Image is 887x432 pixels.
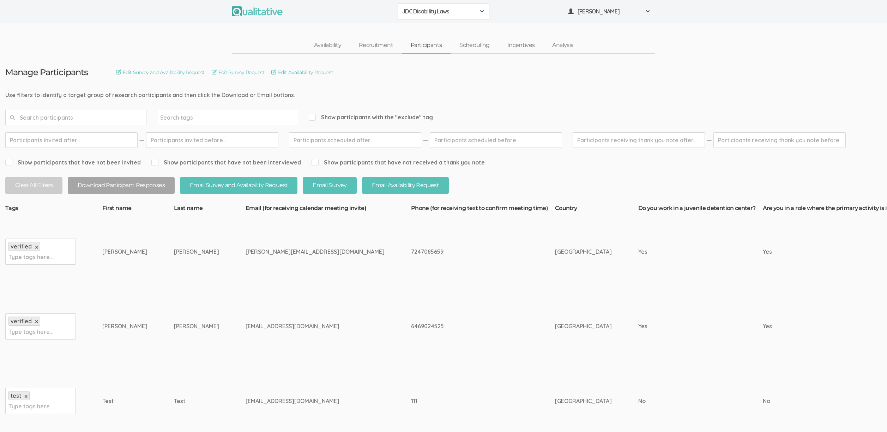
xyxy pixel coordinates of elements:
a: Analysis [543,38,582,53]
button: JDC Disability Laws [398,4,489,19]
input: Search tags [160,113,204,122]
span: [PERSON_NAME] [578,7,641,16]
th: Do you work in a juvenile detention center? [638,204,762,214]
div: Yes [638,322,736,330]
input: Participants receiving thank you note before... [713,132,846,148]
img: dash.svg [706,132,713,148]
button: Email Availability Request [362,177,449,194]
a: Edit Availability Request [271,68,333,76]
th: Last name [174,204,246,214]
button: Clear All Filters [5,177,62,194]
a: Incentives [499,38,544,53]
a: Availability [305,38,350,53]
div: [PERSON_NAME] [102,322,147,330]
div: Test [102,397,147,405]
button: [PERSON_NAME] [563,4,655,19]
button: Email Survey [303,177,356,194]
button: Download Participant Responses [68,177,175,194]
div: 111 [411,397,529,405]
span: Show participants that have not been interviewed [151,158,301,167]
input: Type tags here... [8,327,53,336]
div: [GEOGRAPHIC_DATA] [555,322,612,330]
div: [PERSON_NAME] [102,248,147,256]
th: First name [102,204,174,214]
input: Type tags here... [8,402,53,411]
input: Participants scheduled before... [430,132,562,148]
div: 7247085659 [411,248,529,256]
th: Phone (for receiving text to confirm meeting time) [411,204,555,214]
input: Participants receiving thank you note after... [573,132,705,148]
span: JDC Disability Laws [402,7,476,16]
iframe: Chat Widget [852,398,887,432]
a: Participants [402,38,451,53]
div: [GEOGRAPHIC_DATA] [555,248,612,256]
img: Qualitative [232,6,283,16]
div: Test [174,397,219,405]
input: Participants invited after... [5,132,138,148]
a: Edit Survey and Availability Request [116,68,205,76]
div: [PERSON_NAME][EMAIL_ADDRESS][DOMAIN_NAME] [246,248,385,256]
button: Email Survey and Availability Request [180,177,297,194]
span: Show participants that have not been invited [5,158,141,167]
div: [GEOGRAPHIC_DATA] [555,397,612,405]
input: Participants invited before... [146,132,278,148]
th: Email (for receiving calendar meeting invite) [246,204,411,214]
img: dash.svg [138,132,145,148]
span: Show participants with the "exclude" tag [309,113,433,121]
h3: Manage Participants [5,68,88,77]
th: Country [555,204,638,214]
div: [EMAIL_ADDRESS][DOMAIN_NAME] [246,397,385,405]
input: Participants scheduled after... [289,132,421,148]
input: Type tags here... [8,252,53,262]
span: test [11,392,21,399]
span: verified [11,243,32,250]
div: Yes [638,248,736,256]
a: Recruitment [350,38,402,53]
div: [PERSON_NAME] [174,248,219,256]
div: [PERSON_NAME] [174,322,219,330]
img: dash.svg [422,132,429,148]
a: × [35,244,38,250]
th: Tags [5,204,102,214]
input: Search participants [5,110,146,125]
a: × [24,394,28,400]
span: verified [11,318,32,325]
span: Show participants that have not received a thank you note [312,158,485,167]
div: [EMAIL_ADDRESS][DOMAIN_NAME] [246,322,385,330]
a: Scheduling [451,38,499,53]
div: No [638,397,736,405]
div: 6469024525 [411,322,529,330]
a: × [35,319,38,325]
a: Edit Survey Request [212,68,264,76]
